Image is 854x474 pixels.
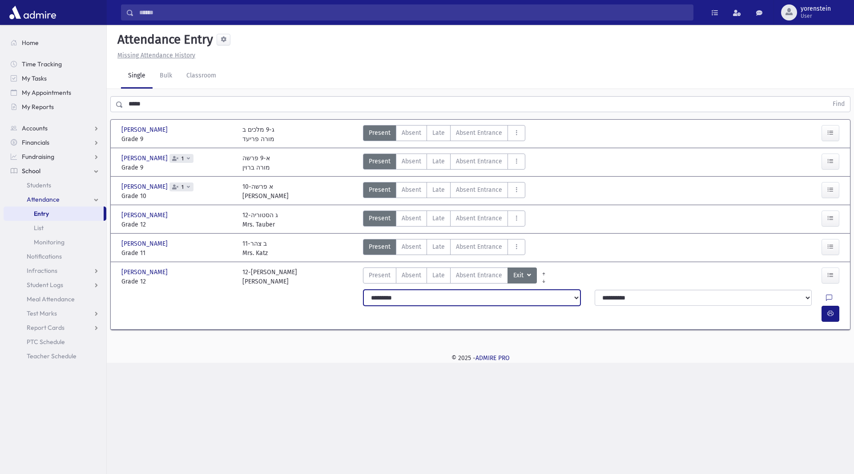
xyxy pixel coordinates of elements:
a: Time Tracking [4,57,106,71]
span: Late [432,157,445,166]
span: Absent Entrance [456,242,502,251]
div: © 2025 - [121,353,840,363]
span: Absent Entrance [456,214,502,223]
a: Test Marks [4,306,106,320]
span: Grade 9 [121,163,234,172]
span: User [801,12,831,20]
span: Late [432,214,445,223]
a: Financials [4,135,106,150]
span: Absent [402,271,421,280]
a: Monitoring [4,235,106,249]
div: א-9 פרשה מורה ברוין [242,154,270,172]
span: 1 [180,156,185,162]
a: Fundraising [4,150,106,164]
div: ג-9 מלכים ב מורה פריעד [242,125,274,144]
span: Present [369,242,391,251]
span: Late [432,271,445,280]
span: Absent Entrance [456,128,502,138]
a: Teacher Schedule [4,349,106,363]
span: List [34,224,44,232]
div: 12-[PERSON_NAME] [PERSON_NAME] [242,267,297,286]
span: My Tasks [22,74,47,82]
a: Bulk [153,64,179,89]
a: Accounts [4,121,106,135]
a: Missing Attendance History [114,52,195,59]
span: Absent Entrance [456,271,502,280]
span: Absent Entrance [456,157,502,166]
button: Exit [508,267,537,284]
span: Students [27,181,51,189]
a: Report Cards [4,320,106,335]
span: Test Marks [27,309,57,317]
span: Accounts [22,124,48,132]
span: Notifications [27,252,62,260]
span: [PERSON_NAME] [121,239,169,248]
span: Teacher Schedule [27,352,77,360]
span: Exit [513,271,525,280]
span: Absent [402,242,421,251]
a: School [4,164,106,178]
span: Absent [402,128,421,138]
u: Missing Attendance History [117,52,195,59]
span: Grade 12 [121,277,234,286]
span: Late [432,242,445,251]
div: AttTypes [363,154,525,172]
span: Meal Attendance [27,295,75,303]
span: Present [369,271,391,280]
span: Fundraising [22,153,54,161]
span: Monitoring [34,238,64,246]
span: School [22,167,40,175]
span: PTC Schedule [27,338,65,346]
span: Absent [402,185,421,194]
div: AttTypes [363,182,525,201]
span: Present [369,214,391,223]
span: Present [369,185,391,194]
span: Grade 11 [121,248,234,258]
a: My Appointments [4,85,106,100]
a: Meal Attendance [4,292,106,306]
span: Grade 10 [121,191,234,201]
a: Entry [4,207,104,221]
span: [PERSON_NAME] [121,182,169,191]
div: AttTypes [363,239,525,258]
span: Absent [402,214,421,223]
div: AttTypes [363,267,537,286]
span: Late [432,185,445,194]
div: 11-ב צהר Mrs. Katz [242,239,268,258]
div: AttTypes [363,125,525,144]
a: Home [4,36,106,50]
span: Present [369,157,391,166]
span: My Reports [22,103,54,111]
span: Grade 9 [121,134,234,144]
span: Home [22,39,39,47]
span: Late [432,128,445,138]
span: Time Tracking [22,60,62,68]
div: 10-א פרשה [PERSON_NAME] [242,182,289,201]
a: PTC Schedule [4,335,106,349]
span: Attendance [27,195,60,203]
div: 12-ג הסטוריה Mrs. Tauber [242,211,278,229]
img: AdmirePro [7,4,58,21]
span: Present [369,128,391,138]
span: Student Logs [27,281,63,289]
input: Search [134,4,693,20]
span: Financials [22,138,49,146]
a: Infractions [4,263,106,278]
span: [PERSON_NAME] [121,154,169,163]
span: Absent Entrance [456,185,502,194]
a: Students [4,178,106,192]
span: Absent [402,157,421,166]
span: 1 [180,184,185,190]
a: List [4,221,106,235]
span: [PERSON_NAME] [121,267,169,277]
a: ADMIRE PRO [475,354,510,362]
span: My Appointments [22,89,71,97]
a: Classroom [179,64,223,89]
a: Attendance [4,192,106,207]
div: AttTypes [363,211,525,229]
span: Infractions [27,267,57,275]
span: Grade 12 [121,220,234,229]
a: Notifications [4,249,106,263]
span: [PERSON_NAME] [121,211,169,220]
span: yorenstein [801,5,831,12]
